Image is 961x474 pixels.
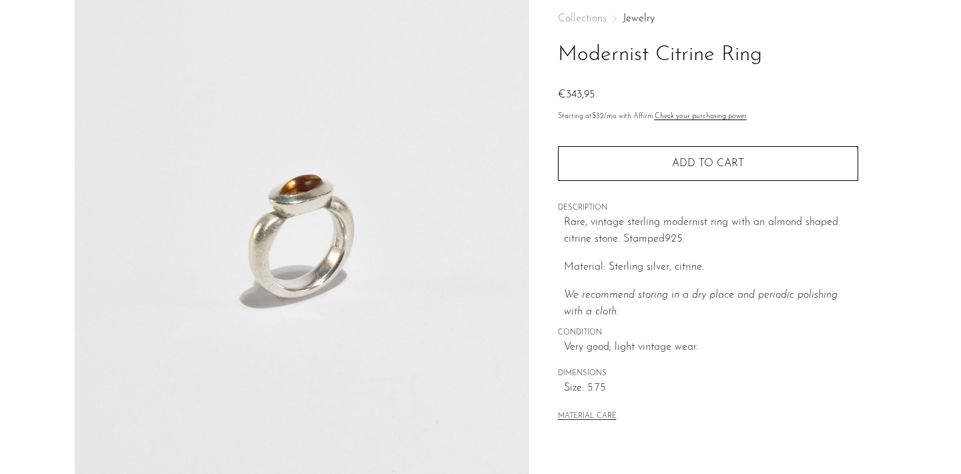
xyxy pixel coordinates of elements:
a: Check your purchasing power - Learn more about Affirm Financing (opens in modal) [655,113,747,120]
span: Size: 5.75 [564,380,858,397]
p: Rare, vintage sterling modernist ring with an almond shaped citrine stone. Stamped [564,214,858,248]
span: Collections [558,13,607,24]
a: Jewelry [623,13,655,24]
h1: Modernist Citrine Ring [558,38,858,72]
button: Add to cart [558,146,858,181]
span: Add to cart [672,158,744,169]
nav: Breadcrumbs [558,13,858,24]
span: €343,95 [558,89,595,100]
span: DIMENSIONS [558,368,858,380]
em: 925. [665,234,684,244]
span: $32 [592,113,604,120]
p: Starting at /mo with Affirm. [558,111,858,123]
span: Very good; light vintage wear. [564,339,858,357]
button: MATERIAL CARE [558,412,617,422]
span: CONDITION [558,327,858,339]
span: DESCRIPTION [558,202,858,214]
i: We recommend storing in a dry place and periodic polishing with a cloth. [564,290,838,318]
p: Material: Sterling silver, citrine. [564,259,858,276]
